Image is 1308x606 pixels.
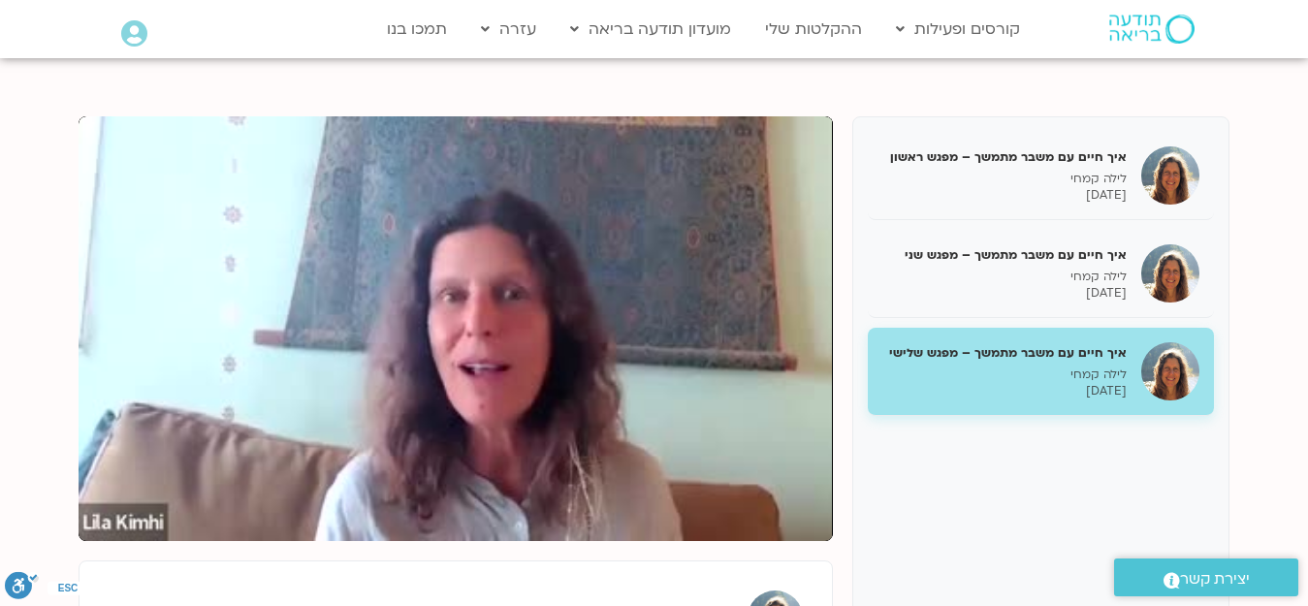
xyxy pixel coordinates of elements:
p: [DATE] [882,187,1127,204]
span: יצירת קשר [1180,566,1250,592]
img: איך חיים עם משבר מתמשך – מפגש שלישי [1141,342,1199,400]
p: [DATE] [882,285,1127,302]
p: לילה קמחי [882,171,1127,187]
a: ההקלטות שלי [755,11,872,48]
h5: איך חיים עם משבר מתמשך – מפגש שלישי [882,344,1127,362]
img: איך חיים עם משבר מתמשך – מפגש שני [1141,244,1199,303]
p: [DATE] [882,383,1127,399]
a: מועדון תודעה בריאה [560,11,741,48]
img: איך חיים עם משבר מתמשך – מפגש ראשון [1141,146,1199,205]
a: יצירת קשר [1114,558,1298,596]
a: קורסים ופעילות [886,11,1030,48]
a: תמכו בנו [377,11,457,48]
p: לילה קמחי [882,367,1127,383]
h5: איך חיים עם משבר מתמשך – מפגש שני [882,246,1127,264]
a: עזרה [471,11,546,48]
img: תודעה בריאה [1109,15,1195,44]
p: לילה קמחי [882,269,1127,285]
h5: איך חיים עם משבר מתמשך – מפגש ראשון [882,148,1127,166]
